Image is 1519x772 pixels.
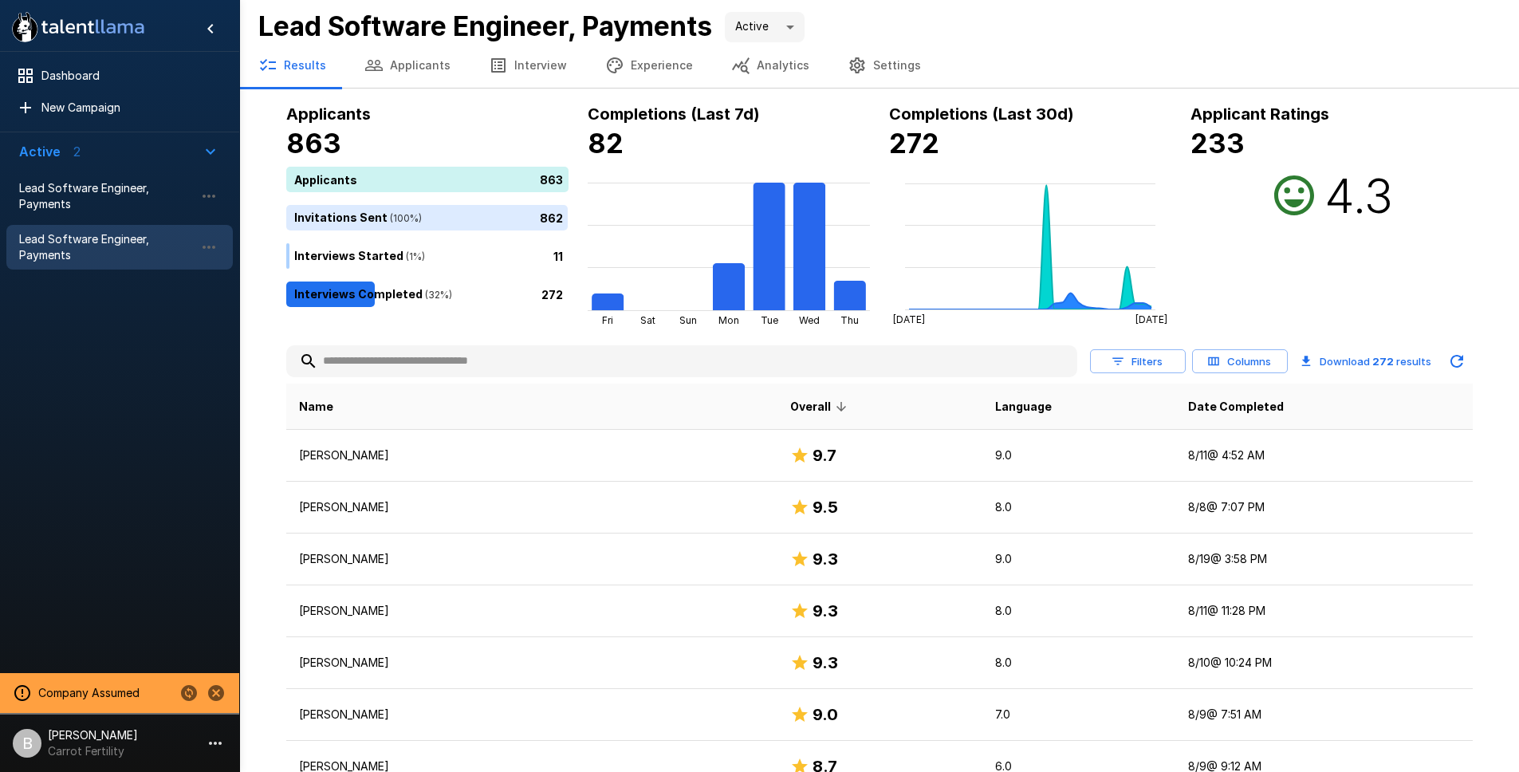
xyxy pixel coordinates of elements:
tspan: [DATE] [1135,313,1167,325]
span: Date Completed [1188,397,1284,416]
button: Updated Today - 9:58 AM [1441,345,1473,377]
tspan: Mon [718,314,739,326]
h6: 9.5 [813,494,838,520]
b: Applicants [286,104,371,124]
b: Completions (Last 30d) [889,104,1074,124]
p: [PERSON_NAME] [299,551,765,567]
button: Download 272 results [1294,345,1438,377]
td: 8/9 @ 7:51 AM [1175,689,1472,741]
span: Name [299,397,333,416]
b: Applicant Ratings [1190,104,1329,124]
b: Completions (Last 7d) [588,104,760,124]
p: 11 [553,247,563,264]
td: 8/8 @ 7:07 PM [1175,482,1472,534]
tspan: Fri [602,314,613,326]
tspan: Tue [760,314,777,326]
p: 9.0 [995,447,1163,463]
td: 8/10 @ 10:24 PM [1175,637,1472,689]
tspan: [DATE] [893,313,925,325]
p: 8.0 [995,603,1163,619]
p: [PERSON_NAME] [299,447,765,463]
button: Experience [586,43,712,88]
button: Interview [470,43,586,88]
p: 272 [541,286,563,302]
b: Lead Software Engineer, Payments [258,10,712,42]
p: 8.0 [995,499,1163,515]
p: [PERSON_NAME] [299,707,765,723]
div: Active [725,12,805,42]
td: 8/11 @ 4:52 AM [1175,430,1472,482]
button: Applicants [345,43,470,88]
h2: 4.3 [1324,167,1393,224]
span: Language [995,397,1052,416]
tspan: Wed [799,314,820,326]
h6: 9.3 [813,546,838,572]
b: 233 [1190,127,1245,160]
tspan: Sat [640,314,655,326]
p: 7.0 [995,707,1163,723]
h6: 9.3 [813,650,838,675]
h6: 9.0 [813,702,838,727]
b: 272 [1372,355,1394,368]
p: [PERSON_NAME] [299,655,765,671]
td: 8/19 @ 3:58 PM [1175,534,1472,585]
h6: 9.7 [813,443,836,468]
b: 863 [286,127,341,160]
p: [PERSON_NAME] [299,603,765,619]
span: Overall [790,397,852,416]
b: 82 [588,127,624,160]
button: Columns [1192,349,1288,374]
h6: 9.3 [813,598,838,624]
p: 862 [540,209,563,226]
p: [PERSON_NAME] [299,499,765,515]
button: Settings [828,43,940,88]
p: 9.0 [995,551,1163,567]
button: Results [239,43,345,88]
p: 8.0 [995,655,1163,671]
b: 272 [889,127,939,160]
td: 8/11 @ 11:28 PM [1175,585,1472,637]
button: Filters [1090,349,1186,374]
p: 863 [540,171,563,187]
tspan: Sun [679,314,697,326]
button: Analytics [712,43,828,88]
tspan: Thu [840,314,859,326]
